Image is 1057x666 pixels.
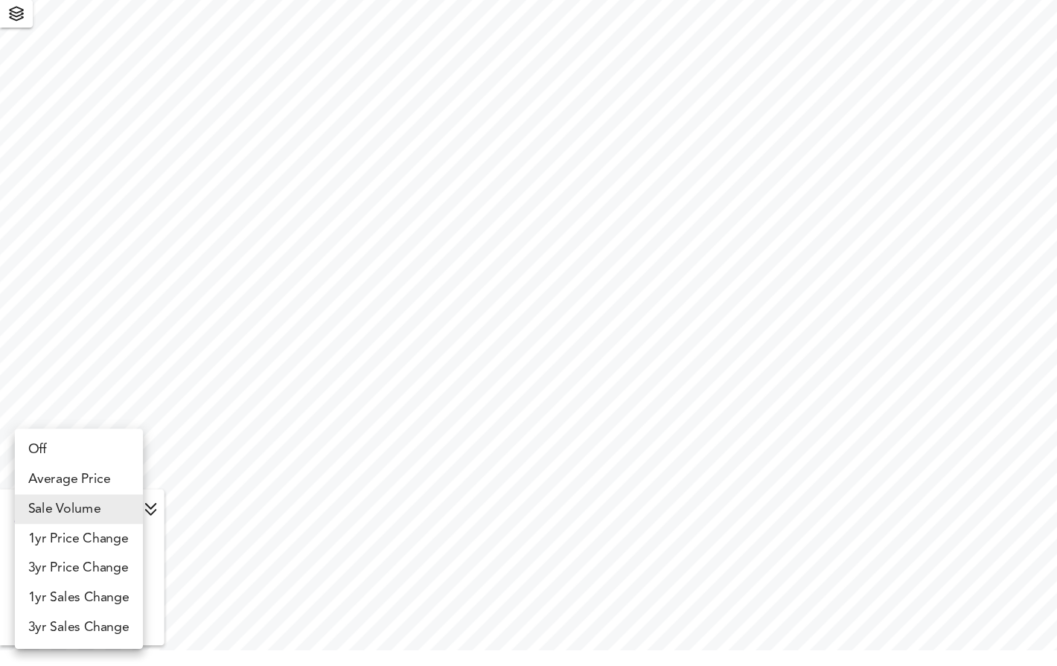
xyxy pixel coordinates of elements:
li: Off [13,449,130,476]
li: Sale Volume [13,502,130,529]
li: 1yr Price Change [13,529,130,556]
li: 3yr Sales Change [13,609,130,636]
li: 1yr Sales Change [13,583,130,609]
span: 1 [1018,615,1030,627]
iframe: Intercom live chat [988,615,1024,651]
li: 3yr Price Change [13,556,130,583]
li: Average Price [13,476,130,502]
